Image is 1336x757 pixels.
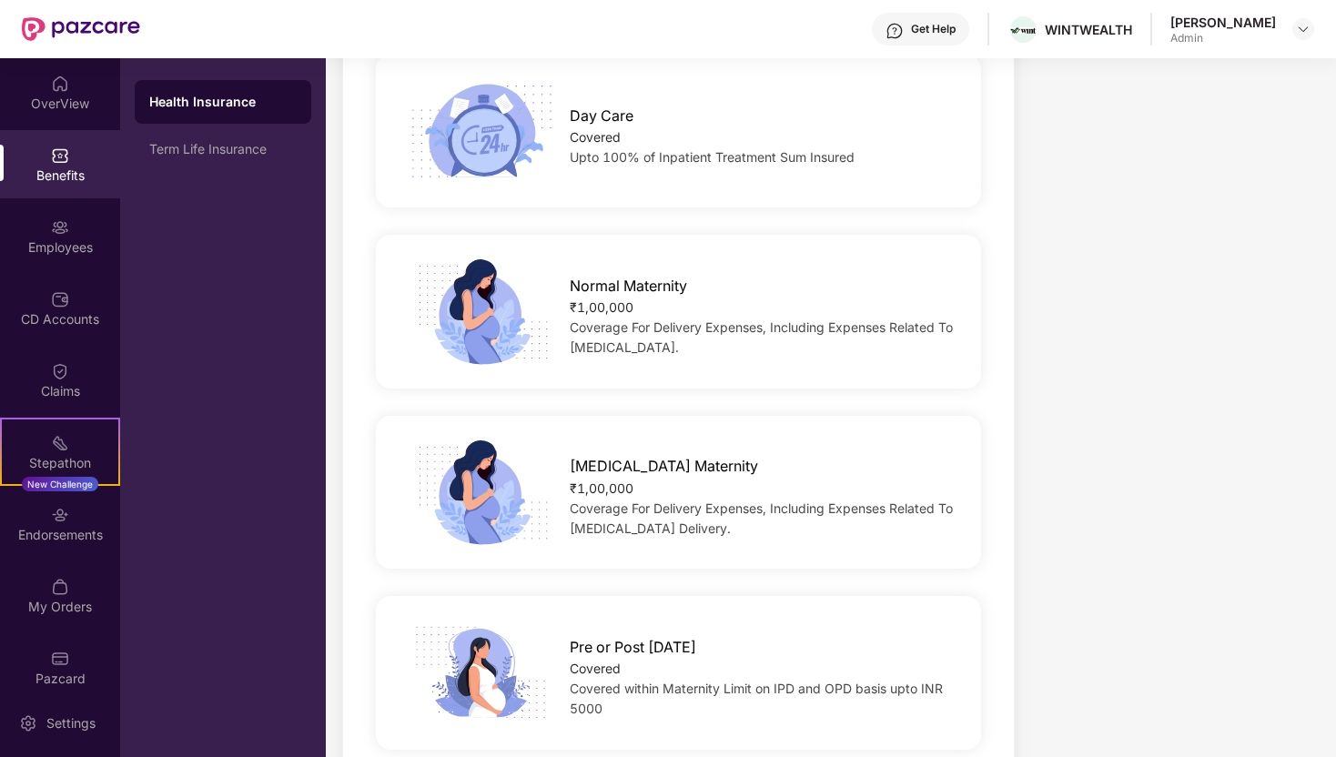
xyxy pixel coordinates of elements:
[570,500,953,536] span: Coverage For Delivery Expenses, Including Expenses Related To [MEDICAL_DATA] Delivery.
[1045,21,1132,38] div: WINTWEALTH
[570,636,696,659] span: Pre or Post [DATE]
[51,146,69,165] img: svg+xml;base64,PHN2ZyBpZD0iQmVuZWZpdHMiIHhtbG5zPSJodHRwOi8vd3d3LnczLm9yZy8yMDAwL3N2ZyIgd2lkdGg9Ij...
[51,650,69,668] img: svg+xml;base64,PHN2ZyBpZD0iUGF6Y2FyZCIgeG1sbnM9Imh0dHA6Ly93d3cudzMub3JnLzIwMDAvc3ZnIiB3aWR0aD0iMj...
[51,362,69,380] img: svg+xml;base64,PHN2ZyBpZD0iQ2xhaW0iIHhtbG5zPSJodHRwOi8vd3d3LnczLm9yZy8yMDAwL3N2ZyIgd2lkdGg9IjIwIi...
[403,77,558,185] img: icon
[886,22,904,40] img: svg+xml;base64,PHN2ZyBpZD0iSGVscC0zMngzMiIgeG1sbnM9Imh0dHA6Ly93d3cudzMub3JnLzIwMDAvc3ZnIiB3aWR0aD...
[149,93,297,111] div: Health Insurance
[22,477,98,491] div: New Challenge
[570,275,687,298] span: Normal Maternity
[51,75,69,93] img: svg+xml;base64,PHN2ZyBpZD0iSG9tZSIgeG1sbnM9Imh0dHA6Ly93d3cudzMub3JnLzIwMDAvc3ZnIiB3aWR0aD0iMjAiIG...
[2,454,118,472] div: Stepathon
[570,149,855,165] span: Upto 100% of Inpatient Treatment Sum Insured
[570,298,954,318] div: ₹1,00,000
[51,290,69,308] img: svg+xml;base64,PHN2ZyBpZD0iQ0RfQWNjb3VudHMiIGRhdGEtbmFtZT0iQ0QgQWNjb3VudHMiIHhtbG5zPSJodHRwOi8vd3...
[570,105,633,127] span: Day Care
[22,17,140,41] img: New Pazcare Logo
[1170,31,1276,45] div: Admin
[51,434,69,452] img: svg+xml;base64,PHN2ZyB4bWxucz0iaHR0cDovL3d3dy53My5vcmcvMjAwMC9zdmciIHdpZHRoPSIyMSIgaGVpZ2h0PSIyMC...
[911,22,956,36] div: Get Help
[570,659,954,679] div: Covered
[570,479,954,499] div: ₹1,00,000
[1010,27,1037,33] img: Wintlogo.jpg
[570,681,943,716] span: Covered within Maternity Limit on IPD and OPD basis upto INR 5000
[1170,14,1276,31] div: [PERSON_NAME]
[570,127,954,147] div: Covered
[403,439,558,546] img: icon
[149,142,297,156] div: Term Life Insurance
[41,714,101,732] div: Settings
[51,506,69,524] img: svg+xml;base64,PHN2ZyBpZD0iRW5kb3JzZW1lbnRzIiB4bWxucz0iaHR0cDovL3d3dy53My5vcmcvMjAwMC9zdmciIHdpZH...
[403,619,558,726] img: icon
[570,319,953,355] span: Coverage For Delivery Expenses, Including Expenses Related To [MEDICAL_DATA].
[570,455,758,478] span: [MEDICAL_DATA] Maternity
[1296,22,1311,36] img: svg+xml;base64,PHN2ZyBpZD0iRHJvcGRvd24tMzJ4MzIiIHhtbG5zPSJodHRwOi8vd3d3LnczLm9yZy8yMDAwL3N2ZyIgd2...
[403,257,558,365] img: icon
[51,218,69,237] img: svg+xml;base64,PHN2ZyBpZD0iRW1wbG95ZWVzIiB4bWxucz0iaHR0cDovL3d3dy53My5vcmcvMjAwMC9zdmciIHdpZHRoPS...
[19,714,37,732] img: svg+xml;base64,PHN2ZyBpZD0iU2V0dGluZy0yMHgyMCIgeG1sbnM9Imh0dHA6Ly93d3cudzMub3JnLzIwMDAvc3ZnIiB3aW...
[51,578,69,596] img: svg+xml;base64,PHN2ZyBpZD0iTXlfT3JkZXJzIiBkYXRhLW5hbWU9Ik15IE9yZGVycyIgeG1sbnM9Imh0dHA6Ly93d3cudz...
